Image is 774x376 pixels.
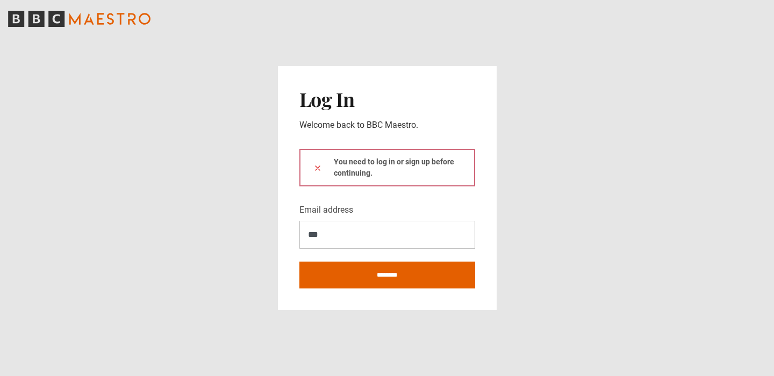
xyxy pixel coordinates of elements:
[299,149,475,186] div: You need to log in or sign up before continuing.
[299,204,353,216] label: Email address
[299,119,475,132] p: Welcome back to BBC Maestro.
[299,88,475,110] h2: Log In
[8,11,150,27] svg: BBC Maestro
